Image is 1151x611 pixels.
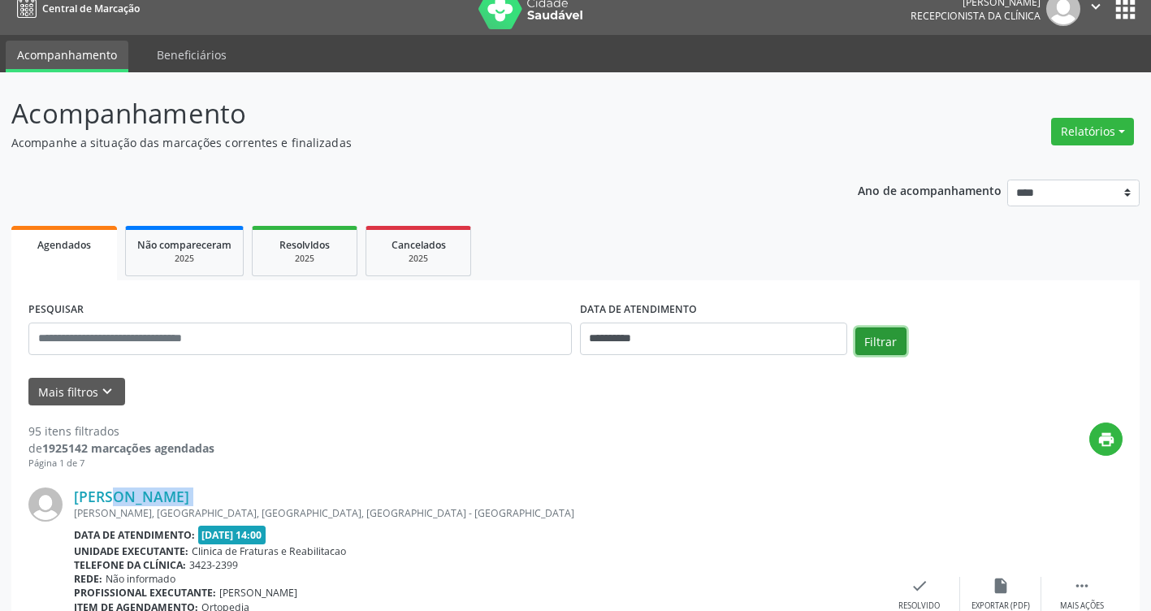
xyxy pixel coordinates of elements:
span: [DATE] 14:00 [198,526,266,544]
span: Resolvidos [279,238,330,252]
p: Ano de acompanhamento [858,180,1002,200]
a: Acompanhamento [6,41,128,72]
div: 2025 [378,253,459,265]
div: de [28,440,214,457]
button: Mais filtroskeyboard_arrow_down [28,378,125,406]
b: Profissional executante: [74,586,216,600]
span: Não compareceram [137,238,231,252]
b: Unidade executante: [74,544,188,558]
span: Cancelados [392,238,446,252]
span: [PERSON_NAME] [219,586,297,600]
b: Data de atendimento: [74,528,195,542]
a: Beneficiários [145,41,238,69]
p: Acompanhamento [11,93,801,134]
span: Recepcionista da clínica [911,9,1041,23]
button: Filtrar [855,327,907,355]
button: print [1089,422,1123,456]
b: Rede: [74,572,102,586]
div: Página 1 de 7 [28,457,214,470]
a: [PERSON_NAME] [74,487,189,505]
span: Clinica de Fraturas e Reabilitacao [192,544,346,558]
div: 95 itens filtrados [28,422,214,440]
div: 2025 [264,253,345,265]
i: check [911,577,928,595]
p: Acompanhe a situação das marcações correntes e finalizadas [11,134,801,151]
i: insert_drive_file [992,577,1010,595]
img: img [28,487,63,522]
div: 2025 [137,253,231,265]
button: Relatórios [1051,118,1134,145]
label: PESQUISAR [28,297,84,323]
label: DATA DE ATENDIMENTO [580,297,697,323]
span: Não informado [106,572,175,586]
i: keyboard_arrow_down [98,383,116,401]
div: [PERSON_NAME], [GEOGRAPHIC_DATA], [GEOGRAPHIC_DATA], [GEOGRAPHIC_DATA] - [GEOGRAPHIC_DATA] [74,506,879,520]
i: print [1097,431,1115,448]
strong: 1925142 marcações agendadas [42,440,214,456]
span: Agendados [37,238,91,252]
i:  [1073,577,1091,595]
b: Telefone da clínica: [74,558,186,572]
span: 3423-2399 [189,558,238,572]
span: Central de Marcação [42,2,140,15]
